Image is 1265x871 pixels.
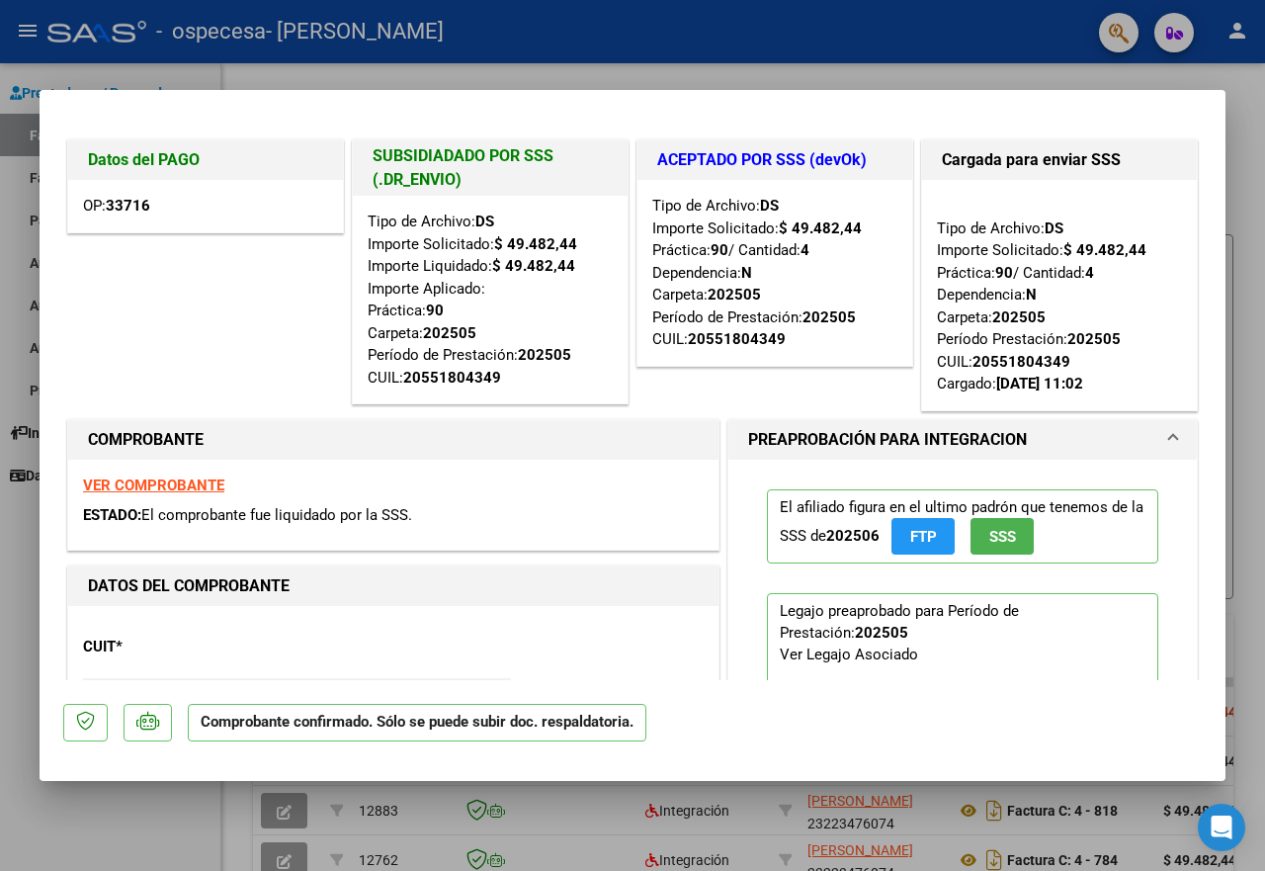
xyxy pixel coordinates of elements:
strong: 90 [426,302,444,319]
strong: $ 49.482,44 [492,257,575,275]
strong: 90 [711,241,728,259]
a: VER COMPROBANTE [83,477,224,494]
span: SSS [989,528,1016,546]
button: FTP [891,518,955,555]
strong: 90 [995,264,1013,282]
div: Open Intercom Messenger [1198,804,1245,851]
strong: $ 49.482,44 [1063,241,1146,259]
strong: DS [760,197,779,215]
h1: ACEPTADO POR SSS (devOk) [657,148,892,172]
strong: 202505 [708,286,761,304]
strong: 202505 [992,308,1046,326]
span: ESTADO: [83,506,141,524]
h1: SUBSIDIADADO POR SSS (.DR_ENVIO) [373,144,608,192]
span: FTP [910,528,937,546]
p: Comprobante confirmado. Sólo se puede subir doc. respaldatoria. [188,704,646,742]
strong: 33716 [106,197,150,215]
div: 20551804349 [972,351,1070,374]
strong: 4 [1085,264,1094,282]
p: El afiliado figura en el ultimo padrón que tenemos de la SSS de [767,489,1158,564]
strong: COMPROBANTE [88,430,204,449]
button: SSS [970,518,1034,555]
div: PREAPROBACIÓN PARA INTEGRACION [728,460,1197,850]
strong: DATOS DEL COMPROBANTE [88,576,290,595]
strong: DS [1045,219,1063,237]
h1: Datos del PAGO [88,148,323,172]
strong: 4 [801,241,809,259]
div: 20551804349 [688,328,786,351]
strong: 202506 [826,527,880,545]
span: El comprobante fue liquidado por la SSS. [141,506,412,524]
strong: [DATE] 11:02 [996,375,1083,392]
div: Tipo de Archivo: Importe Solicitado: Práctica: / Cantidad: Dependencia: Carpeta: Período de Prest... [652,195,897,351]
p: CUIT [83,636,269,658]
strong: N [741,264,752,282]
strong: 202505 [855,624,908,642]
h1: PREAPROBACIÓN PARA INTEGRACION [748,428,1027,452]
p: Legajo preaprobado para Período de Prestación: [767,593,1158,805]
span: OP: [83,197,150,215]
strong: 202505 [1067,330,1121,348]
strong: N [1026,286,1037,304]
div: 20551804349 [403,367,501,390]
div: Tipo de Archivo: Importe Solicitado: Práctica: / Cantidad: Dependencia: Carpeta: Período Prestaci... [937,195,1182,395]
strong: $ 49.482,44 [779,219,862,237]
strong: 202505 [802,308,856,326]
mat-expansion-panel-header: PREAPROBACIÓN PARA INTEGRACION [728,420,1197,460]
strong: 202505 [423,324,476,342]
div: Tipo de Archivo: Importe Solicitado: Importe Liquidado: Importe Aplicado: Práctica: Carpeta: Perí... [368,211,613,389]
strong: 202505 [518,346,571,364]
h1: Cargada para enviar SSS [942,148,1177,172]
div: Ver Legajo Asociado [780,644,918,665]
strong: $ 49.482,44 [494,235,577,253]
strong: DS [475,213,494,230]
